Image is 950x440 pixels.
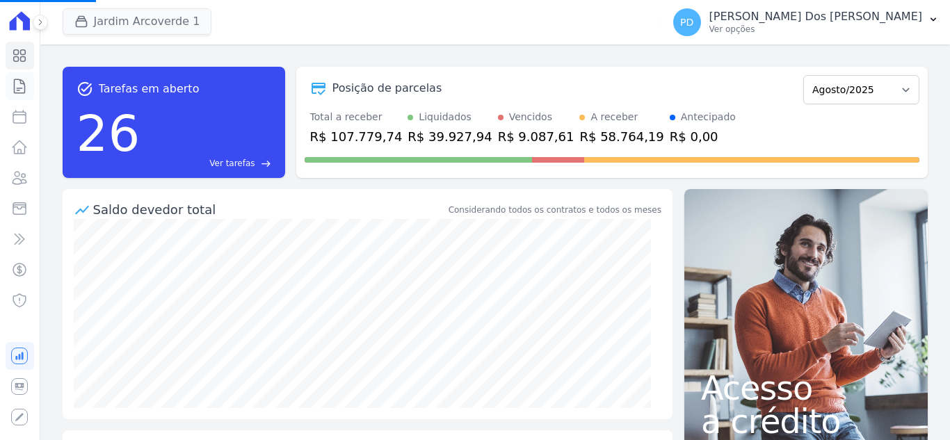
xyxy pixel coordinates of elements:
[670,127,736,146] div: R$ 0,00
[579,127,663,146] div: R$ 58.764,19
[408,127,492,146] div: R$ 39.927,94
[680,17,693,27] span: PD
[145,157,271,170] a: Ver tarefas east
[419,110,472,124] div: Liquidados
[709,10,922,24] p: [PERSON_NAME] Dos [PERSON_NAME]
[701,405,911,438] span: a crédito
[310,127,403,146] div: R$ 107.779,74
[509,110,552,124] div: Vencidos
[63,8,212,35] button: Jardim Arcoverde 1
[310,110,403,124] div: Total a receber
[709,24,922,35] p: Ver opções
[449,204,661,216] div: Considerando todos os contratos e todos os meses
[93,200,446,219] div: Saldo devedor total
[590,110,638,124] div: A receber
[662,3,950,42] button: PD [PERSON_NAME] Dos [PERSON_NAME] Ver opções
[77,97,140,170] div: 26
[261,158,271,169] span: east
[332,80,442,97] div: Posição de parcelas
[498,127,574,146] div: R$ 9.087,61
[209,157,255,170] span: Ver tarefas
[701,371,911,405] span: Acesso
[99,81,200,97] span: Tarefas em aberto
[681,110,736,124] div: Antecipado
[77,81,93,97] span: task_alt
